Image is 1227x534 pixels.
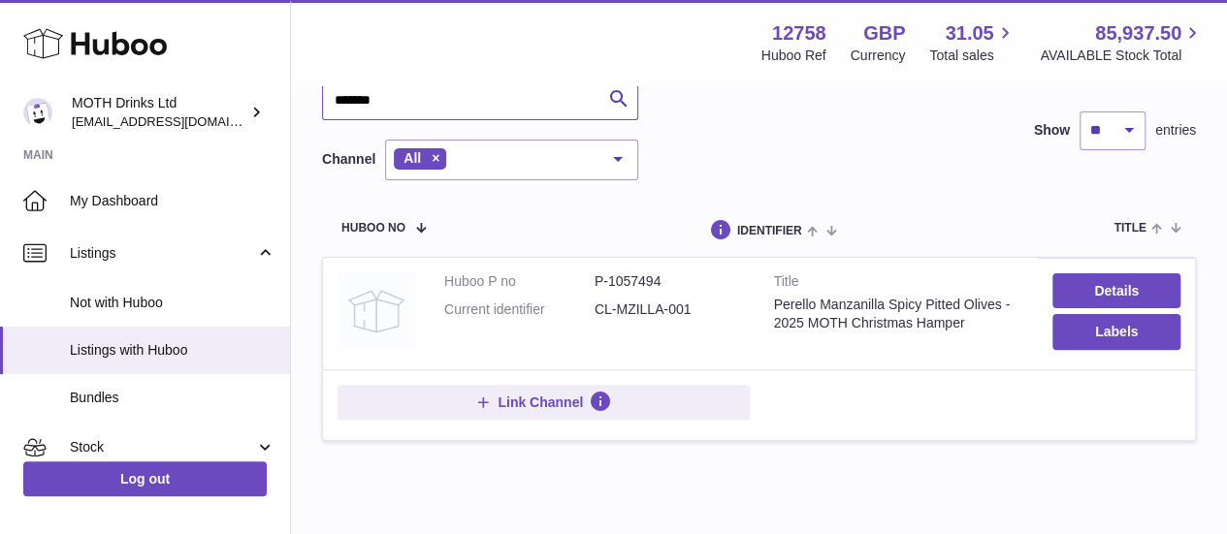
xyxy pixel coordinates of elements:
span: All [404,150,421,166]
strong: GBP [863,20,905,47]
strong: 12758 [772,20,826,47]
span: Not with Huboo [70,294,275,312]
dt: Huboo P no [444,272,595,291]
dd: CL-MZILLA-001 [595,300,745,319]
img: internalAdmin-12758@internal.huboo.com [23,98,52,127]
a: Details [1052,273,1180,308]
span: 31.05 [945,20,993,47]
img: Perello Manzanilla Spicy Pitted Olives - 2025 MOTH Christmas Hamper [338,272,415,350]
span: Listings [70,244,255,263]
span: Listings with Huboo [70,341,275,360]
span: entries [1155,121,1196,140]
a: Log out [23,461,267,496]
div: Perello Manzanilla Spicy Pitted Olives - 2025 MOTH Christmas Hamper [774,296,1024,332]
span: Huboo no [341,222,405,235]
div: Currency [851,47,906,65]
span: 85,937.50 [1095,20,1181,47]
span: [EMAIL_ADDRESS][DOMAIN_NAME] [72,113,285,129]
dt: Current identifier [444,300,595,319]
label: Channel [322,150,375,169]
strong: Title [774,272,1024,296]
span: Total sales [929,47,1016,65]
span: My Dashboard [70,192,275,210]
div: MOTH Drinks Ltd [72,94,246,131]
span: Bundles [70,389,275,407]
div: Huboo Ref [761,47,826,65]
span: Stock [70,438,255,456]
a: 85,937.50 AVAILABLE Stock Total [1040,20,1204,65]
a: 31.05 Total sales [929,20,1016,65]
span: Link Channel [498,393,583,411]
dd: P-1057494 [595,272,745,291]
span: identifier [737,225,802,237]
button: Link Channel [338,385,750,420]
span: AVAILABLE Stock Total [1040,47,1204,65]
button: Labels [1052,314,1180,349]
label: Show [1034,121,1070,140]
span: title [1114,222,1146,235]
